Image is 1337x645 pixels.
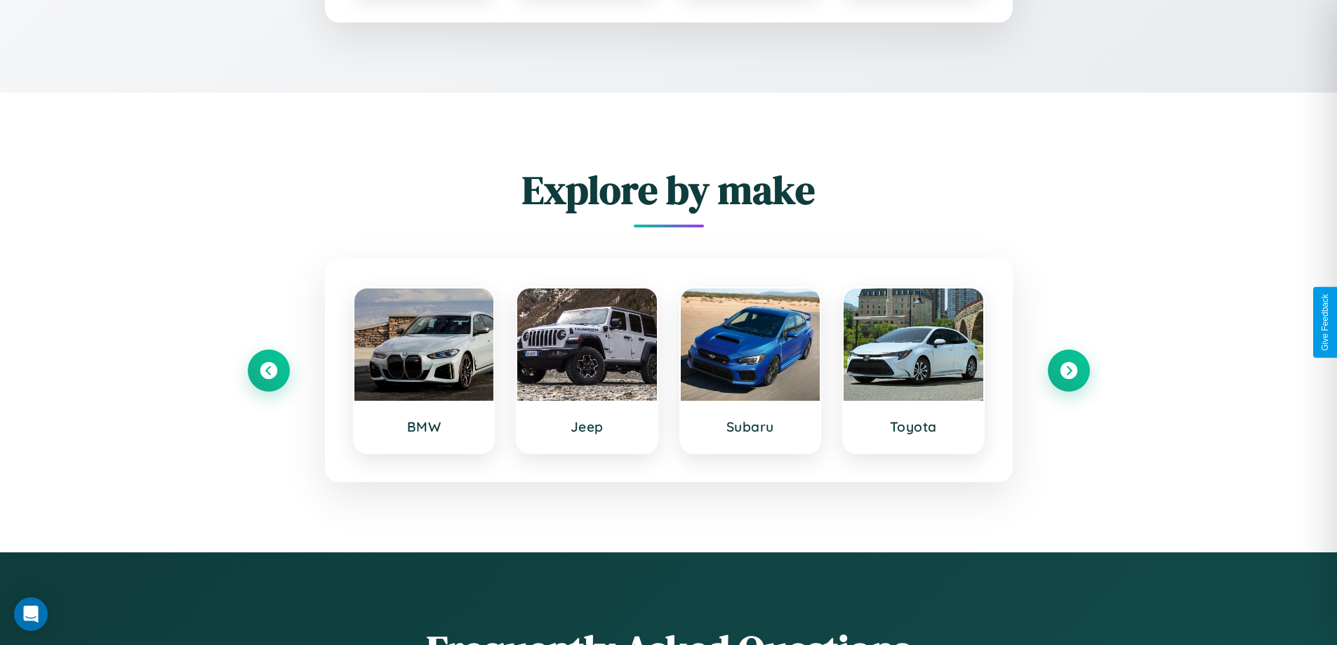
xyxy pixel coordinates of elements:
h3: Subaru [695,418,806,435]
h3: Jeep [531,418,643,435]
div: Open Intercom Messenger [14,597,48,631]
h2: Explore by make [248,163,1090,217]
h3: Toyota [858,418,969,435]
h3: BMW [368,418,480,435]
div: Give Feedback [1320,294,1330,351]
